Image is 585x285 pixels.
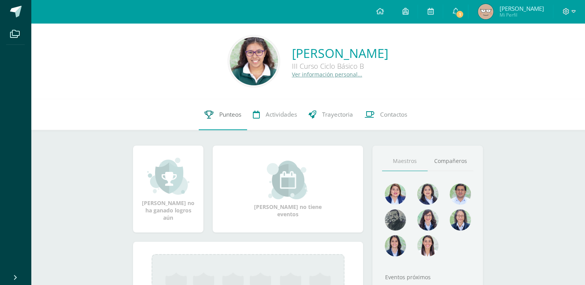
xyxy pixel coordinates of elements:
img: b1da893d1b21f2b9f45fcdf5240f8abd.png [417,209,438,231]
span: [PERSON_NAME] [499,5,544,12]
span: Contactos [380,110,407,119]
a: Maestros [382,151,428,171]
img: 45e5189d4be9c73150df86acb3c68ab9.png [417,183,438,205]
div: III Curso Ciclo Básico B [292,61,388,71]
span: Punteos [219,110,241,119]
span: Mi Perfil [499,12,544,18]
div: Eventos próximos [382,273,473,281]
a: Punteos [199,99,247,130]
a: Trayectoria [303,99,359,130]
img: 38d188cc98c34aa903096de2d1c9671e.png [417,235,438,256]
a: Compañeros [428,151,473,171]
img: 1c486c33b8bd52ac03df331010ae2e62.png [230,37,278,85]
a: Ver información personal... [292,71,362,78]
img: d4e0c534ae446c0d00535d3bb96704e9.png [385,235,406,256]
span: Actividades [266,110,297,119]
img: event_small.png [267,161,309,199]
img: achievement_small.png [147,157,189,195]
img: 68491b968eaf45af92dd3338bd9092c6.png [450,209,471,231]
span: Trayectoria [322,110,353,119]
div: [PERSON_NAME] no tiene eventos [249,161,327,218]
span: 1 [455,10,464,19]
div: [PERSON_NAME] no ha ganado logros aún [141,157,196,221]
a: Contactos [359,99,413,130]
img: 135afc2e3c36cc19cf7f4a6ffd4441d1.png [385,183,406,205]
a: [PERSON_NAME] [292,45,388,61]
img: 1e7bfa517bf798cc96a9d855bf172288.png [450,183,471,205]
a: Actividades [247,99,303,130]
img: b08fa849ce700c2446fec7341b01b967.png [478,4,493,19]
img: 4179e05c207095638826b52d0d6e7b97.png [385,209,406,231]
